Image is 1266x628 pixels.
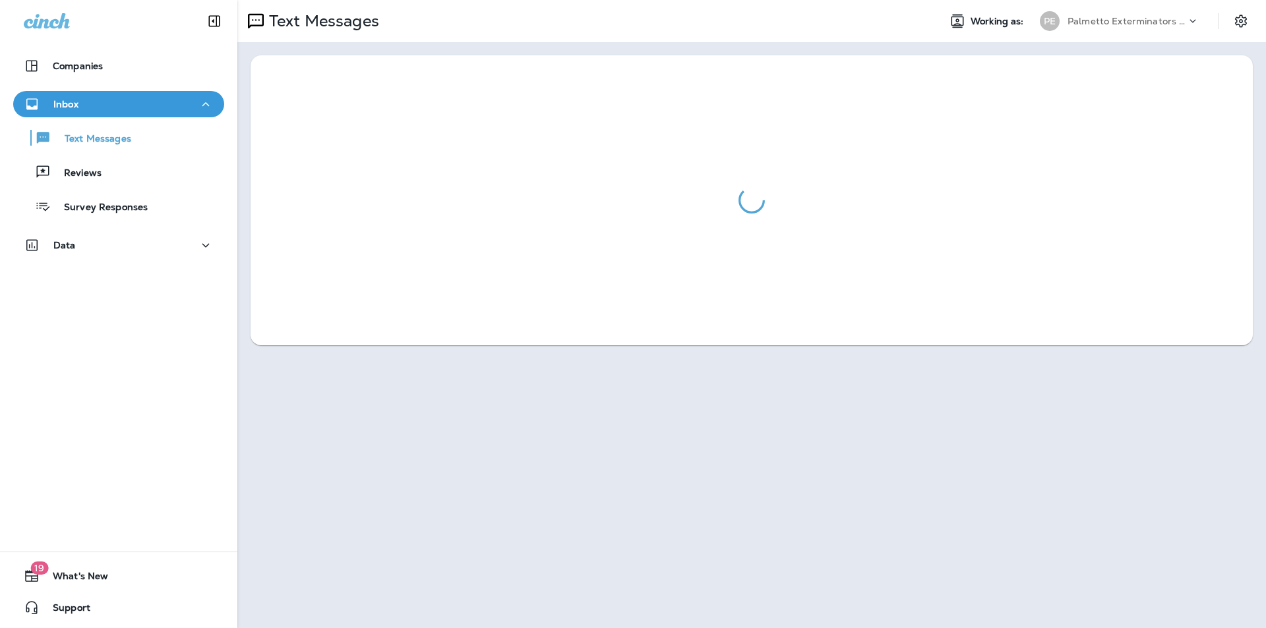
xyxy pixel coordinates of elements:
[13,594,224,621] button: Support
[13,232,224,258] button: Data
[13,91,224,117] button: Inbox
[51,202,148,214] p: Survey Responses
[1040,11,1060,31] div: PE
[53,240,76,250] p: Data
[30,561,48,575] span: 19
[13,53,224,79] button: Companies
[53,61,103,71] p: Companies
[13,192,224,220] button: Survey Responses
[13,158,224,186] button: Reviews
[1068,16,1186,26] p: Palmetto Exterminators LLC
[40,571,108,586] span: What's New
[13,563,224,589] button: 19What's New
[40,602,90,618] span: Support
[51,133,131,146] p: Text Messages
[51,167,102,180] p: Reviews
[971,16,1027,27] span: Working as:
[13,124,224,152] button: Text Messages
[264,11,379,31] p: Text Messages
[196,8,233,34] button: Collapse Sidebar
[1229,9,1253,33] button: Settings
[53,99,78,109] p: Inbox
